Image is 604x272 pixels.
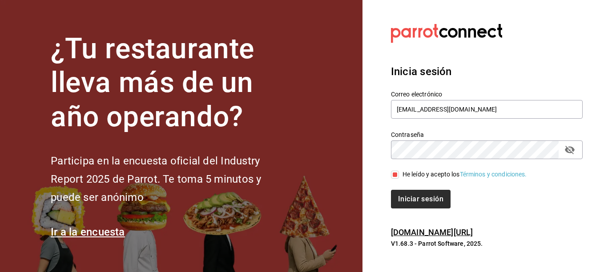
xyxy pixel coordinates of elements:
[51,226,125,238] a: Ir a la encuesta
[51,32,291,134] h1: ¿Tu restaurante lleva más de un año operando?
[391,100,583,119] input: Ingresa tu correo electrónico
[562,142,577,157] button: passwordField
[391,239,583,248] p: V1.68.3 - Parrot Software, 2025.
[391,64,583,80] h3: Inicia sesión
[391,91,583,97] label: Correo electrónico
[460,171,527,178] a: Términos y condiciones.
[403,170,527,179] div: He leído y acepto los
[391,190,451,208] button: Iniciar sesión
[391,131,583,137] label: Contraseña
[391,228,473,237] a: [DOMAIN_NAME][URL]
[51,152,291,206] h2: Participa en la encuesta oficial del Industry Report 2025 de Parrot. Te toma 5 minutos y puede se...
